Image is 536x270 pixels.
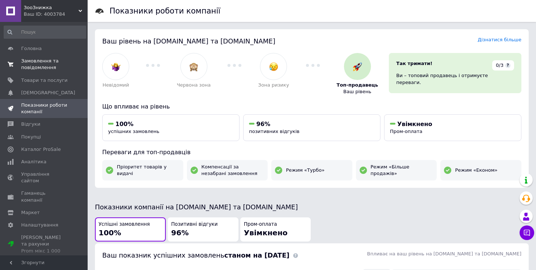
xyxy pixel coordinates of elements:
span: Каталог ProSale [21,146,61,153]
div: Ви – топовий продавець і отримуєте переваги. [396,72,514,85]
span: Покупці [21,134,41,140]
span: ЗооЗнижка [24,4,79,11]
span: Увімкнено [244,228,288,237]
span: успішних замовлень [108,129,159,134]
span: [PERSON_NAME] та рахунки [21,234,68,254]
span: Режим «Більше продажів» [371,164,433,177]
button: Успішні замовлення100% [95,217,166,242]
span: Червона зона [177,82,211,88]
span: Режим «Турбо» [286,167,325,174]
div: Ваш ID: 4003784 [24,11,88,18]
span: Ваш рівень на [DOMAIN_NAME] та [DOMAIN_NAME] [102,37,275,45]
span: Позитивні відгуки [171,221,218,228]
img: :see_no_evil: [189,62,198,71]
span: Так тримати! [396,61,432,66]
span: позитивних відгуків [249,129,299,134]
span: Управління сайтом [21,171,68,184]
button: УвімкненоПром-оплата [384,114,521,141]
button: Пром-оплатаУвімкнено [240,217,311,242]
span: Показники компанії на [DOMAIN_NAME] та [DOMAIN_NAME] [95,203,298,211]
span: [DEMOGRAPHIC_DATA] [21,90,75,96]
h1: Показники роботи компанії [110,7,221,15]
span: Аналітика [21,159,46,165]
span: Впливає на ваш рівень на [DOMAIN_NAME] та [DOMAIN_NAME] [367,251,521,256]
span: Ваш показник успішних замовлень [102,251,290,259]
button: Позитивні відгуки96% [168,217,238,242]
span: Пром-оплата [390,129,422,134]
span: ? [505,63,510,68]
span: Що впливає на рівень [102,103,170,110]
span: Замовлення та повідомлення [21,58,68,71]
span: 96% [256,121,270,128]
span: Успішні замовлення [99,221,150,228]
span: Увімкнено [397,121,432,128]
div: 0/3 [492,60,514,71]
span: Топ-продавець [337,82,378,88]
span: Переваги для топ-продавців [102,149,191,156]
span: Показники роботи компанії [21,102,68,115]
img: :woman-shrugging: [111,62,120,71]
span: Зона ризику [258,82,289,88]
span: 100% [115,121,133,128]
a: Дізнатися більше [478,37,521,42]
span: Головна [21,45,42,52]
span: Ваш рівень [343,88,371,95]
div: Prom мікс 1 000 [21,248,68,254]
span: 100% [99,228,121,237]
img: :disappointed_relieved: [269,62,278,71]
span: 96% [171,228,189,237]
span: Гаманець компанії [21,190,68,203]
span: Компенсації за незабрані замовлення [202,164,264,177]
span: Налаштування [21,222,58,228]
button: Чат з покупцем [520,225,534,240]
button: 100%успішних замовлень [102,114,240,141]
button: 96%позитивних відгуків [243,114,380,141]
span: Маркет [21,209,40,216]
span: Режим «Економ» [455,167,497,174]
span: Пріоритет товарів у видачі [117,164,180,177]
b: станом на [DATE] [224,251,289,259]
span: Відгуки [21,121,40,128]
span: Пром-оплата [244,221,277,228]
img: :rocket: [353,62,362,71]
span: Невідомий [103,82,129,88]
span: Товари та послуги [21,77,68,84]
input: Пошук [4,26,86,39]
